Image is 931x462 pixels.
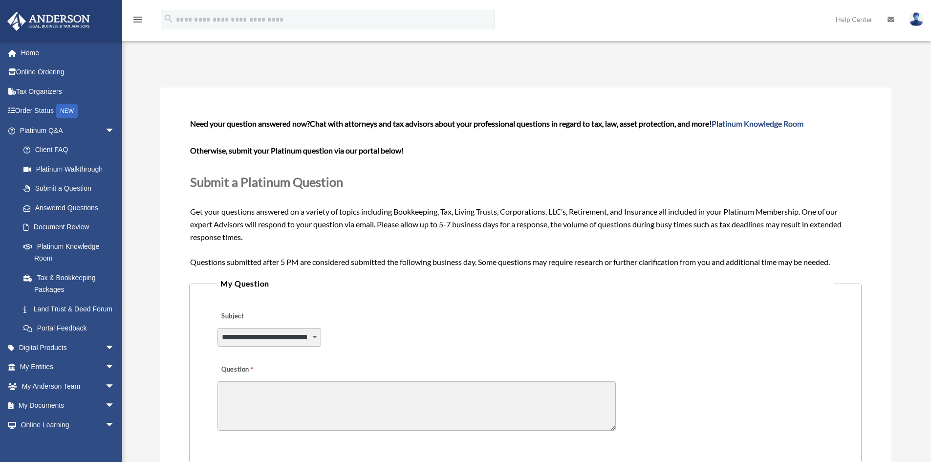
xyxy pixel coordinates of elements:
[7,338,130,357] a: Digital Productsarrow_drop_down
[712,119,803,128] a: Platinum Knowledge Room
[14,159,130,179] a: Platinum Walkthrough
[217,363,293,377] label: Question
[7,82,130,101] a: Tax Organizers
[7,101,130,121] a: Order StatusNEW
[132,17,144,25] a: menu
[7,63,130,82] a: Online Ordering
[14,198,130,218] a: Answered Questions
[105,396,125,416] span: arrow_drop_down
[14,268,130,299] a: Tax & Bookkeeping Packages
[7,396,130,416] a: My Documentsarrow_drop_down
[7,121,130,140] a: Platinum Q&Aarrow_drop_down
[7,376,130,396] a: My Anderson Teamarrow_drop_down
[105,121,125,141] span: arrow_drop_down
[105,338,125,358] span: arrow_drop_down
[105,357,125,377] span: arrow_drop_down
[14,140,130,160] a: Client FAQ
[56,104,78,118] div: NEW
[14,237,130,268] a: Platinum Knowledge Room
[14,299,130,319] a: Land Trust & Deed Forum
[217,277,834,290] legend: My Question
[190,119,860,266] span: Get your questions answered on a variety of topics including Bookkeeping, Tax, Living Trusts, Cor...
[909,12,924,26] img: User Pic
[310,119,803,128] span: Chat with attorneys and tax advisors about your professional questions in regard to tax, law, ass...
[190,119,310,128] span: Need your question answered now?
[7,43,130,63] a: Home
[217,310,310,324] label: Subject
[190,146,404,155] b: Otherwise, submit your Platinum question via our portal below!
[105,376,125,396] span: arrow_drop_down
[14,179,125,198] a: Submit a Question
[163,13,174,24] i: search
[14,319,130,338] a: Portal Feedback
[4,12,93,31] img: Anderson Advisors Platinum Portal
[7,415,130,435] a: Online Learningarrow_drop_down
[132,14,144,25] i: menu
[7,357,130,377] a: My Entitiesarrow_drop_down
[14,218,130,237] a: Document Review
[190,175,343,189] span: Submit a Platinum Question
[105,415,125,435] span: arrow_drop_down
